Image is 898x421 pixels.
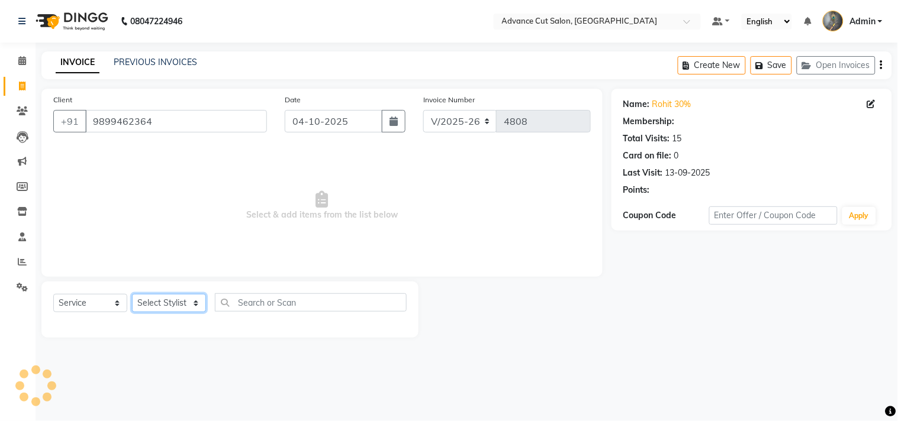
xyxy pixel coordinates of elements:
img: Admin [823,11,844,31]
button: +91 [53,110,86,132]
div: Card on file: [623,150,672,162]
div: Total Visits: [623,132,670,145]
span: Select & add items from the list below [53,147,591,265]
button: Create New [678,56,746,75]
button: Save [751,56,792,75]
input: Search by Name/Mobile/Email/Code [85,110,267,132]
label: Date [285,95,301,105]
a: PREVIOUS INVOICES [114,57,197,67]
div: 0 [674,150,679,162]
input: Search or Scan [215,293,407,312]
div: Membership: [623,115,675,128]
div: Last Visit: [623,167,663,179]
div: Points: [623,184,650,196]
b: 08047224946 [130,5,182,38]
div: 13-09-2025 [665,167,710,179]
a: INVOICE [56,52,99,73]
div: Coupon Code [623,209,709,222]
img: logo [30,5,111,38]
span: Admin [849,15,876,28]
button: Apply [842,207,876,225]
div: 15 [672,132,682,145]
div: Name: [623,98,650,111]
label: Invoice Number [423,95,475,105]
label: Client [53,95,72,105]
a: Rohit 30% [652,98,691,111]
button: Open Invoices [797,56,876,75]
input: Enter Offer / Coupon Code [709,206,838,225]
